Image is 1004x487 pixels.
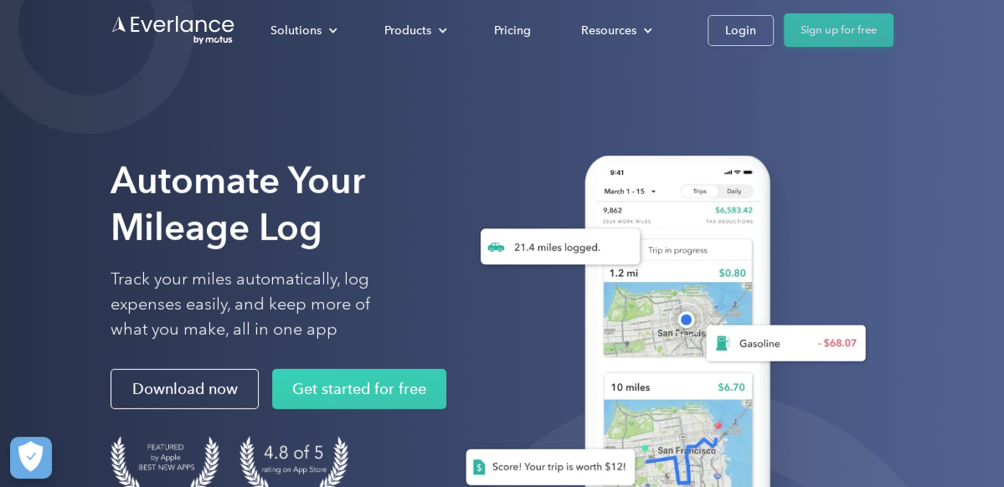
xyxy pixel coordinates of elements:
div: Products [384,20,431,41]
a: Pricing [477,16,548,45]
div: Login [725,20,756,41]
div: Products [368,16,461,45]
a: Download now [111,369,259,409]
div: Solutions [254,16,351,45]
a: Sign up for free [784,13,893,47]
a: Login [708,15,774,46]
a: Go to homepage [111,14,236,46]
strong: Automate Your Mileage Log [111,158,365,249]
button: Cookies Settings [10,437,52,479]
p: Track your miles automatically, log expenses easily, and keep more of what you make, all in one app [111,267,397,342]
div: Resources [564,16,666,45]
div: Solutions [270,20,322,41]
a: Get started for free [272,369,446,409]
div: Pricing [494,20,531,41]
div: Resources [581,20,636,41]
